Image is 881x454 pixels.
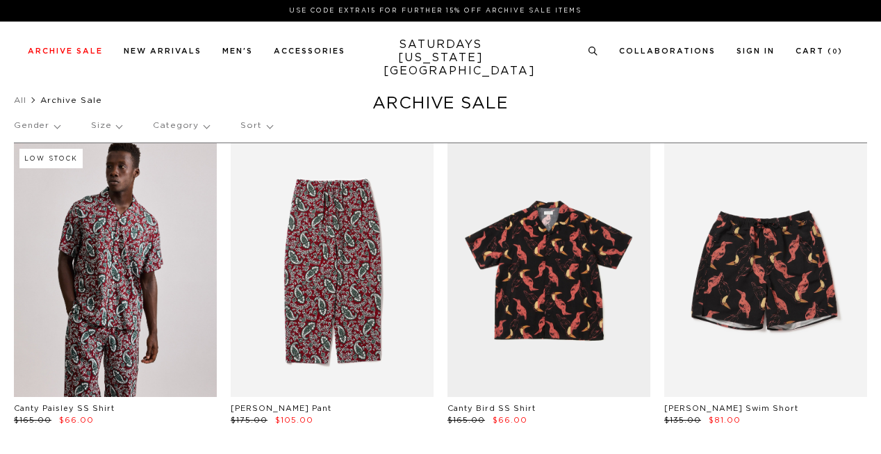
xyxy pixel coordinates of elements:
[493,416,527,424] span: $66.00
[832,49,838,55] small: 0
[447,416,485,424] span: $165.00
[275,416,313,424] span: $105.00
[384,38,498,78] a: SATURDAYS[US_STATE][GEOGRAPHIC_DATA]
[709,416,741,424] span: $81.00
[240,110,272,142] p: Sort
[14,405,115,412] a: Canty Paisley SS Shirt
[231,405,331,412] a: [PERSON_NAME] Pant
[796,47,843,55] a: Cart (0)
[153,110,209,142] p: Category
[40,96,102,104] span: Archive Sale
[59,416,94,424] span: $66.00
[19,149,83,168] div: Low Stock
[33,6,837,16] p: Use Code EXTRA15 for Further 15% Off Archive Sale Items
[124,47,201,55] a: New Arrivals
[28,47,103,55] a: Archive Sale
[664,416,701,424] span: $135.00
[274,47,345,55] a: Accessories
[14,96,26,104] a: All
[736,47,775,55] a: Sign In
[231,416,267,424] span: $175.00
[14,110,60,142] p: Gender
[447,405,536,412] a: Canty Bird SS Shirt
[222,47,253,55] a: Men's
[619,47,716,55] a: Collaborations
[14,416,51,424] span: $165.00
[91,110,122,142] p: Size
[664,405,798,412] a: [PERSON_NAME] Swim Short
